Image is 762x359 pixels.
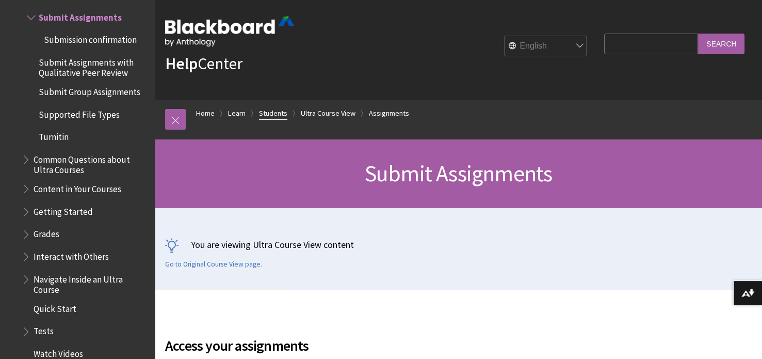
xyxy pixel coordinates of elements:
span: Submit Assignments [39,9,122,23]
a: Assignments [369,107,409,120]
span: Quick Start [34,300,76,314]
span: Access your assignments [165,335,599,356]
span: Navigate Inside an Ultra Course [34,271,148,295]
span: Submission confirmation [44,31,137,45]
a: Learn [228,107,246,120]
span: Submit Assignments with Qualitative Peer Review [39,54,148,78]
span: Interact with Others [34,248,109,262]
a: Home [196,107,215,120]
span: Submit Assignments [365,159,553,188]
span: Getting Started [34,203,93,217]
span: Turnitin [39,129,69,143]
span: Watch Videos [34,345,83,359]
a: Students [259,107,287,120]
a: Ultra Course View [301,107,355,120]
a: HelpCenter [165,53,242,74]
span: Content in Your Courses [34,180,121,194]
span: Grades [34,226,59,240]
a: Go to Original Course View page. [165,260,262,269]
select: Site Language Selector [505,36,587,57]
input: Search [698,34,744,54]
img: Blackboard by Anthology [165,17,294,46]
span: Tests [34,323,54,337]
span: Common Questions about Ultra Courses [34,151,148,175]
span: Supported File Types [39,106,120,120]
strong: Help [165,53,198,74]
p: You are viewing Ultra Course View content [165,238,752,251]
span: Submit Group Assignments [39,83,140,97]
